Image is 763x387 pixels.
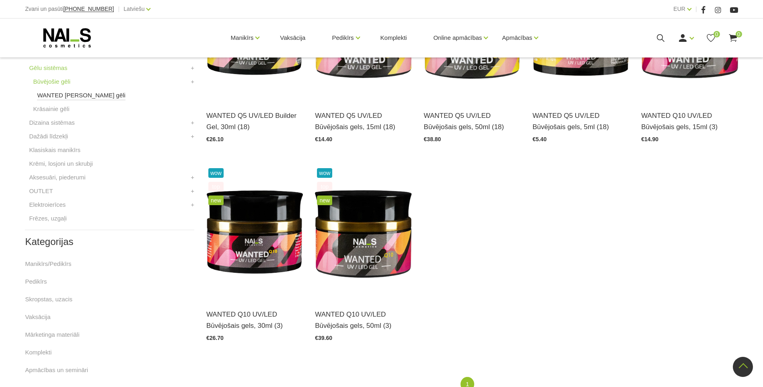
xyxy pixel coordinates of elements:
[208,196,224,205] span: new
[29,214,66,223] a: Frēzes, uzgaļi
[29,63,67,73] a: Gēlu sistēmas
[206,309,303,331] a: WANTED Q10 UV/LED Būvējošais gels, 30ml (3)
[191,77,194,86] a: +
[274,19,312,57] a: Vaksācija
[714,31,720,37] span: 0
[315,136,332,142] span: €14.40
[208,168,224,178] span: wow
[191,132,194,141] a: +
[123,4,144,14] a: Latviešu
[317,168,332,178] span: wow
[29,159,93,169] a: Krēmi, losjoni un skrubji
[332,22,354,54] a: Pedikīrs
[191,63,194,73] a: +
[25,312,50,322] a: Vaksācija
[424,136,441,142] span: €38.80
[206,110,303,132] a: WANTED Q5 UV/LED Builder Gel, 30ml (18)
[63,6,114,12] a: [PHONE_NUMBER]
[206,166,303,299] img: Gels WANTED NAILS cosmetics tehniķu komanda ir radījusi gelu, kas ilgi jau ir katra meistara mekl...
[673,4,685,14] a: EUR
[502,22,532,54] a: Apmācības
[728,33,738,43] a: 0
[424,110,520,132] a: WANTED Q5 UV/LED Būvējošais gels, 50ml (18)
[374,19,413,57] a: Komplekti
[25,237,194,247] h2: Kategorijas
[29,186,53,196] a: OUTLET
[33,104,69,114] a: Krāsainie gēli
[433,22,482,54] a: Online apmācības
[29,132,68,141] a: Dažādi līdzekļi
[191,173,194,182] a: +
[231,22,254,54] a: Manikīrs
[25,294,72,304] a: Skropstas, uzacis
[206,136,224,142] span: €26.10
[315,335,332,341] span: €39.60
[29,145,80,155] a: Klasiskais manikīrs
[533,136,547,142] span: €5.40
[25,277,47,286] a: Pedikīrs
[29,200,66,210] a: Elektroierīces
[29,173,85,182] a: Aksesuāri, piederumi
[25,4,114,14] div: Zvani un pasūti
[641,136,658,142] span: €14.90
[315,166,411,299] img: Gels WANTED NAILS cosmetics tehniķu komanda ir radījusi gelu, kas ilgi jau ir katra meistara mekl...
[736,31,742,37] span: 0
[33,77,70,86] a: Būvējošie gēli
[37,91,125,100] a: WANTED [PERSON_NAME] gēli
[317,182,332,191] span: top
[118,4,119,14] span: |
[191,118,194,128] a: +
[315,309,411,331] a: WANTED Q10 UV/LED Būvējošais gels, 50ml (3)
[641,110,738,132] a: WANTED Q10 UV/LED Būvējošais gels, 15ml (3)
[695,4,697,14] span: |
[25,348,51,357] a: Komplekti
[25,259,71,269] a: Manikīrs/Pedikīrs
[191,186,194,196] a: +
[317,196,332,205] span: new
[208,182,224,191] span: top
[533,110,629,132] a: WANTED Q5 UV/LED Būvējošais gels, 5ml (18)
[25,365,88,375] a: Apmācības un semināri
[191,200,194,210] a: +
[25,330,79,340] a: Mārketinga materiāli
[315,110,411,132] a: WANTED Q5 UV/LED Būvējošais gels, 15ml (18)
[706,33,716,43] a: 0
[29,118,74,128] a: Dizaina sistēmas
[206,335,224,341] span: €26.70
